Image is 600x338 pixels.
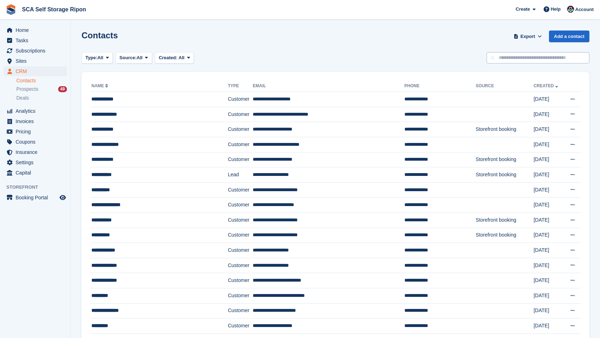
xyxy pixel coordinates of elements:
span: Capital [16,168,58,178]
td: Storefront booking [476,212,533,228]
span: Storefront [6,184,71,191]
a: Contacts [16,77,67,84]
a: Deals [16,94,67,102]
td: Storefront booking [476,122,533,137]
a: menu [4,56,67,66]
th: Type [228,81,253,92]
td: [DATE] [534,243,564,258]
span: Deals [16,95,29,101]
span: Booking Portal [16,193,58,203]
a: menu [4,106,67,116]
td: [DATE] [534,273,564,288]
span: Export [521,33,535,40]
td: [DATE] [534,198,564,213]
button: Export [512,31,543,42]
span: Prospects [16,86,38,93]
td: Customer [228,137,253,152]
td: [DATE] [534,182,564,198]
span: Create [516,6,530,13]
td: [DATE] [534,167,564,183]
td: [DATE] [534,122,564,137]
a: menu [4,157,67,167]
td: [DATE] [534,228,564,243]
img: stora-icon-8386f47178a22dfd0bd8f6a31ec36ba5ce8667c1dd55bd0f319d3a0aa187defe.svg [6,4,16,15]
th: Source [476,81,533,92]
span: Account [575,6,594,13]
td: [DATE] [534,258,564,273]
span: Analytics [16,106,58,116]
span: CRM [16,66,58,76]
span: Invoices [16,116,58,126]
span: Coupons [16,137,58,147]
td: Customer [228,273,253,288]
td: Customer [228,243,253,258]
a: menu [4,127,67,137]
a: menu [4,168,67,178]
td: Customer [228,288,253,303]
span: Help [551,6,561,13]
a: SCA Self Storage Ripon [19,4,89,15]
td: Storefront booking [476,152,533,167]
a: Prospects 49 [16,85,67,93]
a: menu [4,137,67,147]
a: Add a contact [549,31,589,42]
td: [DATE] [534,288,564,303]
span: Created: [159,55,178,60]
a: menu [4,25,67,35]
h1: Contacts [82,31,118,40]
a: menu [4,147,67,157]
span: Tasks [16,35,58,45]
button: Type: All [82,52,113,64]
span: All [137,54,143,61]
td: Storefront booking [476,167,533,183]
a: Preview store [58,193,67,202]
td: Customer [228,92,253,107]
td: Customer [228,228,253,243]
td: Customer [228,258,253,273]
span: All [179,55,185,60]
button: Created: All [155,52,194,64]
td: Customer [228,198,253,213]
td: [DATE] [534,303,564,318]
td: [DATE] [534,152,564,167]
span: Source: [119,54,136,61]
td: Customer [228,303,253,318]
td: [DATE] [534,137,564,152]
a: menu [4,46,67,56]
td: [DATE] [534,318,564,334]
td: Customer [228,212,253,228]
td: [DATE] [534,212,564,228]
th: Email [253,81,404,92]
td: [DATE] [534,107,564,122]
span: Subscriptions [16,46,58,56]
span: Home [16,25,58,35]
td: Customer [228,152,253,167]
img: Sam Chapman [567,6,574,13]
a: Name [91,83,110,88]
td: Customer [228,182,253,198]
td: Customer [228,318,253,334]
button: Source: All [116,52,152,64]
a: menu [4,193,67,203]
span: Type: [85,54,97,61]
a: menu [4,116,67,126]
td: [DATE] [534,92,564,107]
a: Created [534,83,560,88]
span: All [97,54,103,61]
td: Customer [228,107,253,122]
a: menu [4,35,67,45]
a: menu [4,66,67,76]
td: Lead [228,167,253,183]
td: Customer [228,122,253,137]
span: Pricing [16,127,58,137]
span: Sites [16,56,58,66]
div: 49 [58,86,67,92]
th: Phone [404,81,476,92]
span: Insurance [16,147,58,157]
span: Settings [16,157,58,167]
td: Storefront booking [476,228,533,243]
